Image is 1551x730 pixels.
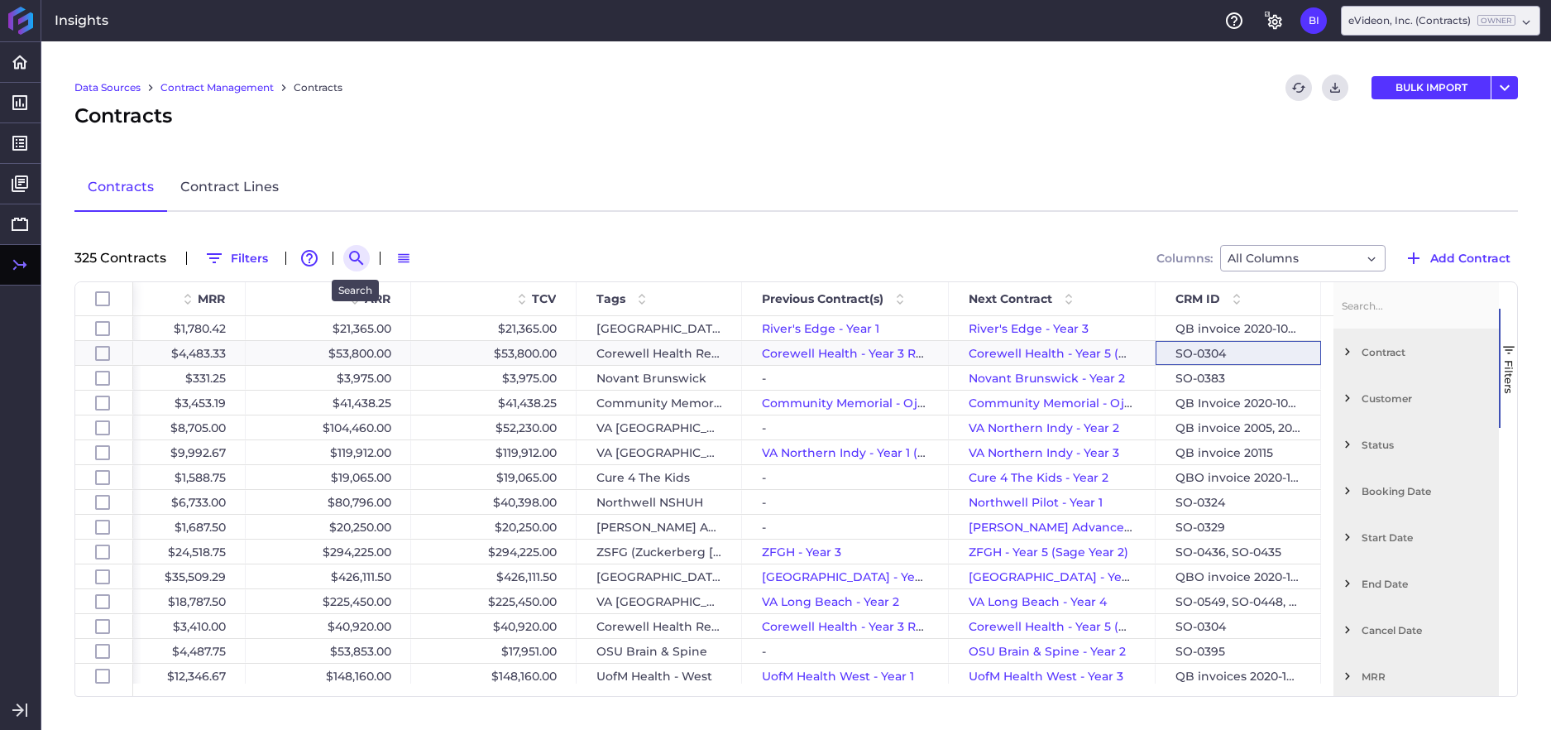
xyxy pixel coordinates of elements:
[1362,578,1492,590] span: End Date
[969,346,1279,361] span: Corewell Health - Year 5 (Downtown and Regionals)
[969,644,1126,659] a: OSU Brain & Spine - Year 2
[1156,639,1321,663] div: SO-0395
[742,490,949,514] div: -
[246,589,411,613] div: $225,450.00
[969,470,1108,485] a: Cure 4 The Kids - Year 2
[969,291,1052,306] span: Next Contract
[577,614,742,638] div: Corewell Health Regionals
[577,589,742,613] div: VA [GEOGRAPHIC_DATA]
[74,80,141,95] a: Data Sources
[167,164,292,212] a: Contract Lines
[969,396,1237,411] a: Community Memorial - Ojai Year 3 [prorated]
[969,495,1103,510] a: Northwell Pilot - Year 1
[80,540,246,564] div: $24,518.75
[411,341,577,365] div: $53,800.00
[577,515,742,539] div: [PERSON_NAME] Advanced Med
[1156,490,1321,514] div: SO-0324
[969,445,1119,460] a: VA Northern Indy - Year 3
[762,545,841,560] a: ZFGH - Year 3
[411,515,577,539] div: $20,250.00
[75,589,133,614] div: Press SPACE to select this row.
[1156,664,1321,688] div: QB invoices 2020-10206, 2020-10073, 2020-10070, 2020-10071, 2020-10072
[969,321,1089,336] span: River's Edge - Year 3
[577,440,742,464] div: VA [GEOGRAPHIC_DATA][US_STATE]
[1341,6,1540,36] div: Dropdown select
[762,445,974,460] span: VA Northern Indy - Year 1 (prorated)
[80,440,246,464] div: $9,992.67
[75,515,133,540] div: Press SPACE to select this row.
[75,564,133,589] div: Press SPACE to select this row.
[762,291,883,306] span: Previous Contract(s)
[969,569,1143,584] a: [GEOGRAPHIC_DATA] - Year 3
[762,619,1106,634] a: Corewell Health - Year 3 Regionals ([GEOGRAPHIC_DATA])
[411,589,577,613] div: $225,450.00
[75,366,133,391] div: Press SPACE to select this row.
[80,316,246,340] div: $1,780.42
[80,515,246,539] div: $1,687.50
[969,371,1125,386] span: Novant Brunswick - Year 2
[75,664,133,689] div: Press SPACE to select this row.
[75,391,133,415] div: Press SPACE to select this row.
[577,639,742,663] div: OSU Brain & Spine
[1261,7,1287,34] button: General Settings
[1156,391,1321,415] div: QB Invoice 2020-10204
[1477,15,1515,26] ins: Owner
[1333,560,1499,607] div: End Date
[197,245,275,271] button: Filters
[80,391,246,415] div: $3,453.19
[75,316,133,341] div: Press SPACE to select this row.
[246,366,411,390] div: $3,975.00
[532,291,556,306] span: TCV
[246,316,411,340] div: $21,365.00
[1362,485,1492,497] span: Booking Date
[1348,13,1515,28] div: eVideon, Inc. (Contracts)
[411,614,577,638] div: $40,920.00
[762,569,934,584] span: [GEOGRAPHIC_DATA] - Year 1
[762,669,914,684] a: UofM Health West - Year 1
[762,346,1019,361] a: Corewell Health - Year 3 Regionals (United)
[1221,7,1247,34] button: Help
[80,341,246,365] div: $4,483.33
[75,341,133,366] div: Press SPACE to select this row.
[80,415,246,439] div: $8,705.00
[577,540,742,564] div: ZSFG (Zuckerberg [GEOGRAPHIC_DATA] and [GEOGRAPHIC_DATA])
[80,366,246,390] div: $331.25
[1285,74,1312,101] button: Refresh
[1333,653,1499,699] div: MRR
[577,564,742,588] div: [GEOGRAPHIC_DATA]
[1333,421,1499,468] div: Status
[1228,248,1299,268] span: All Columns
[1340,289,1486,322] input: Filter Columns Input
[1333,514,1499,560] div: Start Date
[577,341,742,365] div: Corewell Health Regionals
[577,391,742,415] div: Community Memorial Ojai
[75,415,133,440] div: Press SPACE to select this row.
[969,669,1123,684] a: UofM Health West - Year 3
[75,639,133,664] div: Press SPACE to select this row.
[1502,360,1515,394] span: Filters
[969,619,1279,634] span: Corewell Health - Year 5 (Downtown and Regionals)
[762,321,879,336] a: River's Edge - Year 1
[1175,291,1220,306] span: CRM ID
[969,420,1119,435] a: VA Northern Indy - Year 2
[969,520,1209,535] a: [PERSON_NAME] Advanced Med - Year 2
[742,465,949,489] div: -
[1156,540,1321,564] div: SO-0436, SO-0435
[75,614,133,639] div: Press SPACE to select this row.
[1362,346,1492,358] span: Contract
[75,440,133,465] div: Press SPACE to select this row.
[969,594,1107,609] a: VA Long Beach - Year 4
[1156,415,1321,439] div: QB invoice 2005, 20040
[74,252,176,265] div: 325 Contract s
[596,291,625,306] span: Tags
